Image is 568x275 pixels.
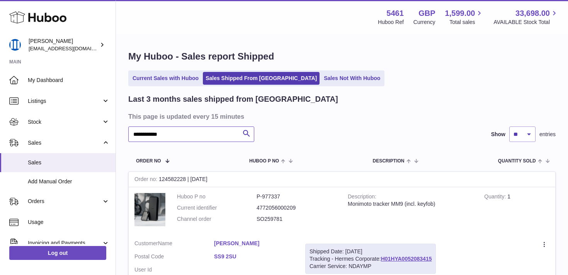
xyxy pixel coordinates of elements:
span: Usage [28,219,110,226]
span: Description [372,159,404,164]
dt: User Id [134,266,214,273]
dt: Name [134,240,214,249]
dt: Channel order [177,215,257,223]
strong: Description [348,193,376,202]
span: My Dashboard [28,77,110,84]
td: 1 [478,187,555,234]
span: Orders [28,198,102,205]
div: Carrier Service: NDAYMP [310,263,432,270]
span: Quantity Sold [498,159,536,164]
label: Show [491,131,505,138]
a: Log out [9,246,106,260]
h3: This page is updated every 15 minutes [128,112,554,121]
dt: Postal Code [134,253,214,262]
strong: Order no [134,176,159,184]
strong: 5461 [386,8,404,19]
a: Current Sales with Huboo [130,72,201,85]
div: Tracking - Hermes Corporate: [305,244,436,274]
a: SS9 2SU [214,253,294,260]
a: 1,599.00 Total sales [445,8,484,26]
div: 124582228 | [DATE] [129,172,555,187]
h1: My Huboo - Sales report Shipped [128,50,556,63]
span: [EMAIL_ADDRESS][DOMAIN_NAME] [29,45,114,51]
div: [PERSON_NAME] [29,38,98,52]
span: Customer [134,240,158,246]
div: Shipped Date: [DATE] [310,248,432,255]
span: AVAILABLE Stock Total [493,19,559,26]
div: Currency [413,19,435,26]
h2: Last 3 months sales shipped from [GEOGRAPHIC_DATA] [128,94,338,104]
span: Sales [28,159,110,166]
div: Huboo Ref [378,19,404,26]
div: Monimoto tracker MM9 (incl. keyfob) [348,200,473,208]
dd: P-977337 [257,193,336,200]
a: Sales Not With Huboo [321,72,383,85]
dd: 4772056000209 [257,204,336,212]
span: Add Manual Order [28,178,110,185]
span: entries [539,131,556,138]
span: Order No [136,159,161,164]
strong: Quantity [484,193,507,202]
span: 33,698.00 [515,8,550,19]
a: H01HYA0052083415 [381,256,432,262]
dd: SO259781 [257,215,336,223]
span: 1,599.00 [445,8,475,19]
span: Total sales [449,19,484,26]
span: Stock [28,118,102,126]
a: Sales Shipped From [GEOGRAPHIC_DATA] [203,72,320,85]
a: [PERSON_NAME] [214,240,294,247]
span: Huboo P no [249,159,279,164]
span: Listings [28,97,102,105]
img: oksana@monimoto.com [9,39,21,51]
span: Sales [28,139,102,147]
dt: Huboo P no [177,193,257,200]
dt: Current identifier [177,204,257,212]
img: 1712818038.jpg [134,193,165,226]
strong: GBP [418,8,435,19]
a: 33,698.00 AVAILABLE Stock Total [493,8,559,26]
span: Invoicing and Payments [28,239,102,247]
